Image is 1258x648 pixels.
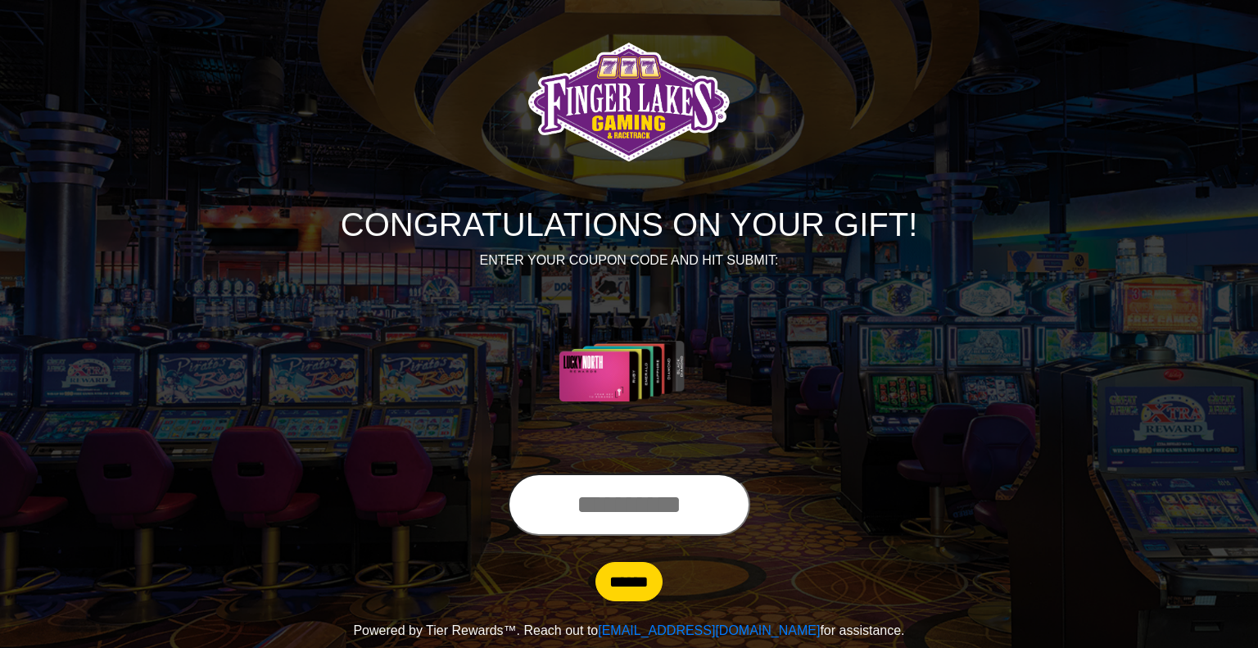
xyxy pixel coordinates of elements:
[174,205,1084,244] h1: CONGRATULATIONS ON YOUR GIFT!
[520,290,739,454] img: Center Image
[598,623,820,637] a: [EMAIL_ADDRESS][DOMAIN_NAME]
[174,251,1084,270] p: ENTER YOUR COUPON CODE AND HIT SUBMIT:
[523,21,735,185] img: Logo
[353,623,904,637] span: Powered by Tier Rewards™. Reach out to for assistance.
